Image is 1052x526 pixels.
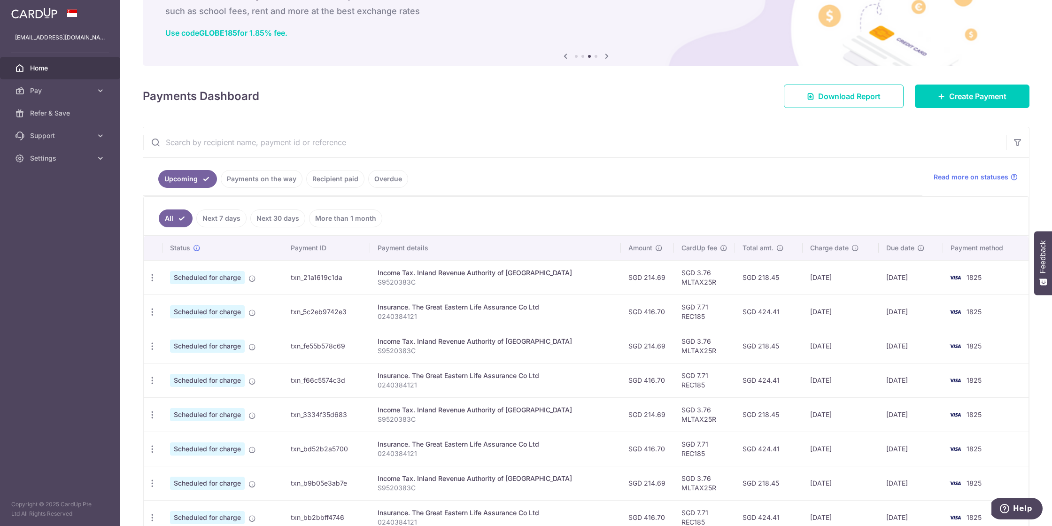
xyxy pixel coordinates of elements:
[681,243,717,253] span: CardUp fee
[170,305,245,318] span: Scheduled for charge
[221,170,302,188] a: Payments on the way
[946,306,965,317] img: Bank Card
[378,483,613,493] p: S9520383C
[949,91,1006,102] span: Create Payment
[735,329,803,363] td: SGD 218.45
[170,408,245,421] span: Scheduled for charge
[886,243,914,253] span: Due date
[946,409,965,420] img: Bank Card
[378,415,613,424] p: S9520383C
[674,397,735,432] td: SGD 3.76 MLTAX25R
[879,466,943,500] td: [DATE]
[11,8,57,19] img: CardUp
[934,172,1018,182] a: Read more on statuses
[946,512,965,523] img: Bank Card
[674,260,735,294] td: SGD 3.76 MLTAX25R
[879,260,943,294] td: [DATE]
[1039,240,1047,273] span: Feedback
[309,209,382,227] a: More than 1 month
[283,466,370,500] td: txn_b9b05e3ab7e
[967,513,982,521] span: 1825
[735,294,803,329] td: SGD 424.41
[165,6,1007,17] h6: such as school fees, rent and more at the best exchange rates
[378,405,613,415] div: Income Tax. Inland Revenue Authority of [GEOGRAPHIC_DATA]
[378,337,613,346] div: Income Tax. Inland Revenue Authority of [GEOGRAPHIC_DATA]
[368,170,408,188] a: Overdue
[378,302,613,312] div: Insurance. The Great Eastern Life Assurance Co Ltd
[674,466,735,500] td: SGD 3.76 MLTAX25R
[803,466,879,500] td: [DATE]
[946,375,965,386] img: Bank Card
[170,271,245,284] span: Scheduled for charge
[283,260,370,294] td: txn_21a1619c1da
[674,329,735,363] td: SGD 3.76 MLTAX25R
[170,442,245,456] span: Scheduled for charge
[818,91,881,102] span: Download Report
[170,511,245,524] span: Scheduled for charge
[735,432,803,466] td: SGD 424.41
[621,466,674,500] td: SGD 214.69
[784,85,904,108] a: Download Report
[803,397,879,432] td: [DATE]
[991,498,1043,521] iframe: Opens a widget where you can find more information
[674,294,735,329] td: SGD 7.71 REC185
[735,397,803,432] td: SGD 218.45
[378,346,613,356] p: S9520383C
[967,479,982,487] span: 1825
[943,236,1029,260] th: Payment method
[879,363,943,397] td: [DATE]
[803,363,879,397] td: [DATE]
[934,172,1008,182] span: Read more on statuses
[378,312,613,321] p: 0240384121
[621,363,674,397] td: SGD 416.70
[1034,231,1052,295] button: Feedback - Show survey
[378,508,613,518] div: Insurance. The Great Eastern Life Assurance Co Ltd
[30,86,92,95] span: Pay
[946,443,965,455] img: Bank Card
[378,440,613,449] div: Insurance. The Great Eastern Life Assurance Co Ltd
[628,243,652,253] span: Amount
[879,432,943,466] td: [DATE]
[621,329,674,363] td: SGD 214.69
[735,363,803,397] td: SGD 424.41
[170,340,245,353] span: Scheduled for charge
[803,432,879,466] td: [DATE]
[378,449,613,458] p: 0240384121
[170,374,245,387] span: Scheduled for charge
[735,466,803,500] td: SGD 218.45
[621,432,674,466] td: SGD 416.70
[199,28,237,38] b: GLOBE185
[30,154,92,163] span: Settings
[306,170,364,188] a: Recipient paid
[621,397,674,432] td: SGD 214.69
[803,329,879,363] td: [DATE]
[158,170,217,188] a: Upcoming
[143,88,259,105] h4: Payments Dashboard
[946,272,965,283] img: Bank Card
[378,268,613,278] div: Income Tax. Inland Revenue Authority of [GEOGRAPHIC_DATA]
[165,28,287,38] a: Use codeGLOBE185for 1.85% fee.
[967,410,982,418] span: 1825
[378,380,613,390] p: 0240384121
[30,131,92,140] span: Support
[370,236,621,260] th: Payment details
[30,108,92,118] span: Refer & Save
[170,243,190,253] span: Status
[250,209,305,227] a: Next 30 days
[743,243,774,253] span: Total amt.
[967,342,982,350] span: 1825
[915,85,1029,108] a: Create Payment
[283,397,370,432] td: txn_3334f35d683
[879,329,943,363] td: [DATE]
[283,363,370,397] td: txn_f66c5574c3d
[803,260,879,294] td: [DATE]
[143,127,1006,157] input: Search by recipient name, payment id or reference
[283,294,370,329] td: txn_5c2eb9742e3
[735,260,803,294] td: SGD 218.45
[283,329,370,363] td: txn_fe55b578c69
[170,477,245,490] span: Scheduled for charge
[159,209,193,227] a: All
[283,432,370,466] td: txn_bd52b2a5700
[378,278,613,287] p: S9520383C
